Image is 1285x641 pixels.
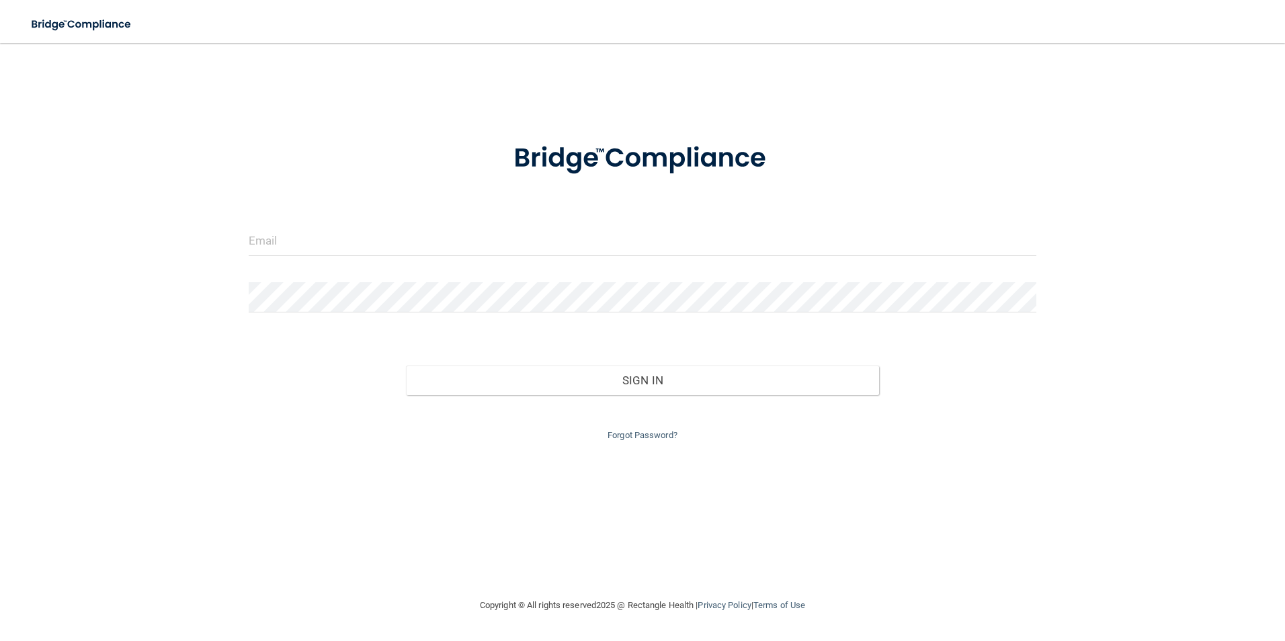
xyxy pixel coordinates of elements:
[397,584,888,627] div: Copyright © All rights reserved 2025 @ Rectangle Health | |
[249,226,1037,256] input: Email
[753,600,805,610] a: Terms of Use
[486,124,799,194] img: bridge_compliance_login_screen.278c3ca4.svg
[406,366,879,395] button: Sign In
[20,11,144,38] img: bridge_compliance_login_screen.278c3ca4.svg
[698,600,751,610] a: Privacy Policy
[608,430,677,440] a: Forgot Password?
